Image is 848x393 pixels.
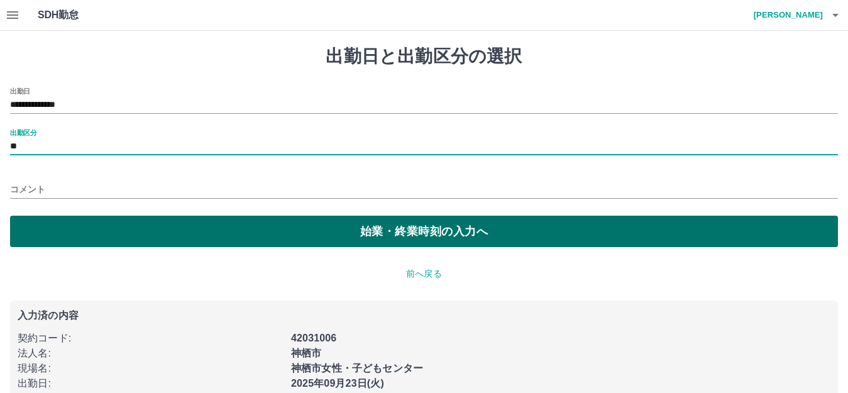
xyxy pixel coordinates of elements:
label: 出勤区分 [10,128,36,137]
button: 始業・終業時刻の入力へ [10,216,838,247]
p: 入力済の内容 [18,311,830,321]
label: 出勤日 [10,86,30,96]
p: 出勤日 : [18,376,284,391]
p: 法人名 : [18,346,284,361]
p: 現場名 : [18,361,284,376]
b: 神栖市 [291,348,321,358]
b: 42031006 [291,333,336,343]
b: 神栖市女性・子どもセンター [291,363,423,374]
b: 2025年09月23日(火) [291,378,384,389]
p: 前へ戻る [10,267,838,280]
h1: 出勤日と出勤区分の選択 [10,46,838,67]
p: 契約コード : [18,331,284,346]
